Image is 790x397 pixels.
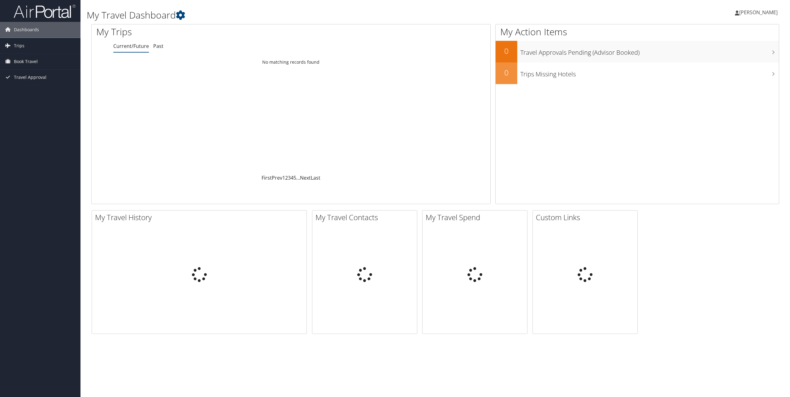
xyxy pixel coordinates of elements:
h1: My Action Items [496,25,779,38]
h2: 0 [496,46,517,56]
h2: My Travel Contacts [315,212,417,223]
a: Past [153,43,163,49]
a: 4 [291,174,293,181]
a: 0Travel Approvals Pending (Advisor Booked) [496,41,779,62]
span: Book Travel [14,54,38,69]
a: Next [300,174,311,181]
h2: 0 [496,67,517,78]
a: Current/Future [113,43,149,49]
a: 3 [288,174,291,181]
a: Last [311,174,320,181]
h2: My Travel Spend [426,212,527,223]
a: 2 [285,174,288,181]
a: [PERSON_NAME] [735,3,784,22]
span: Travel Approval [14,70,46,85]
span: Trips [14,38,24,53]
a: 1 [282,174,285,181]
a: Prev [272,174,282,181]
td: No matching records found [92,57,490,68]
h2: Custom Links [536,212,637,223]
a: 5 [293,174,296,181]
span: Dashboards [14,22,39,37]
img: airportal-logo.png [14,4,76,19]
a: 0Trips Missing Hotels [496,62,779,84]
span: … [296,174,300,181]
h3: Trips Missing Hotels [520,67,779,79]
h1: My Trips [96,25,319,38]
a: First [262,174,272,181]
span: [PERSON_NAME] [739,9,778,16]
h2: My Travel History [95,212,306,223]
h3: Travel Approvals Pending (Advisor Booked) [520,45,779,57]
h1: My Travel Dashboard [87,9,551,22]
